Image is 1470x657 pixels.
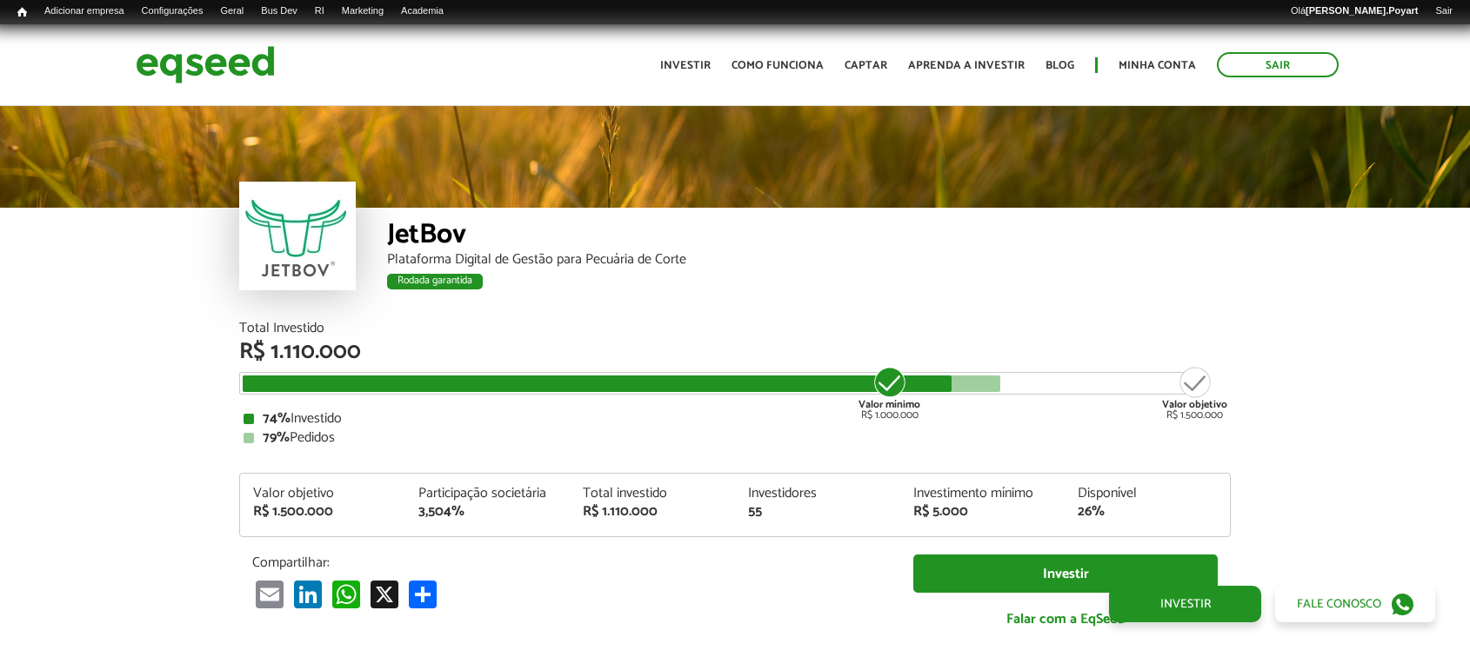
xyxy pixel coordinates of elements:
[367,580,402,608] a: X
[660,60,711,71] a: Investir
[1109,586,1261,622] a: Investir
[1162,396,1227,413] strong: Valor objetivo
[1119,60,1196,71] a: Minha conta
[913,487,1052,501] div: Investimento mínimo
[387,221,1231,253] div: JetBov
[211,4,252,18] a: Geral
[583,487,722,501] div: Total investido
[1078,487,1217,501] div: Disponível
[1217,52,1339,77] a: Sair
[252,580,287,608] a: Email
[1282,4,1427,18] a: Olá[PERSON_NAME].Poyart
[418,505,558,519] div: 3,504%
[387,253,1231,267] div: Plataforma Digital de Gestão para Pecuária de Corte
[252,554,887,571] p: Compartilhar:
[857,365,922,421] div: R$ 1.000.000
[859,396,920,413] strong: Valor mínimo
[9,4,36,21] a: Início
[387,274,483,289] div: Rodada garantida
[913,554,1218,594] a: Investir
[583,505,722,519] div: R$ 1.110.000
[244,431,1226,445] div: Pedidos
[1427,4,1461,18] a: Sair
[17,6,27,18] span: Início
[36,4,133,18] a: Adicionar empresa
[418,487,558,501] div: Participação societária
[133,4,212,18] a: Configurações
[329,580,364,608] a: WhatsApp
[253,487,392,501] div: Valor objetivo
[253,505,392,519] div: R$ 1.500.000
[1306,5,1418,16] strong: [PERSON_NAME].Poyart
[913,505,1052,519] div: R$ 5.000
[732,60,824,71] a: Como funciona
[908,60,1025,71] a: Aprenda a investir
[136,42,275,88] img: EqSeed
[1046,60,1074,71] a: Blog
[1275,586,1435,622] a: Fale conosco
[392,4,452,18] a: Academia
[244,412,1226,426] div: Investido
[252,4,306,18] a: Bus Dev
[405,580,440,608] a: Compartilhar
[239,341,1231,363] div: R$ 1.110.000
[291,580,325,608] a: LinkedIn
[1078,505,1217,519] div: 26%
[333,4,392,18] a: Marketing
[1162,365,1227,421] div: R$ 1.500.000
[748,487,887,501] div: Investidores
[239,322,1231,335] div: Total Investido
[845,60,887,71] a: Captar
[913,601,1218,637] a: Falar com a EqSeed
[748,505,887,519] div: 55
[306,4,333,18] a: RI
[263,426,290,449] strong: 79%
[263,407,291,430] strong: 74%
